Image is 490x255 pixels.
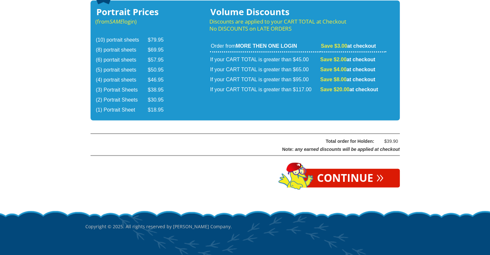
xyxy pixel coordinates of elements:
strong: at checkout [321,43,376,49]
span: Save $8.00 [320,77,347,82]
span: Save $4.00 [320,67,347,72]
td: (2) Portrait Sheets [96,95,147,105]
td: (3) Portrait Sheets [96,85,147,95]
td: $46.95 [148,75,172,85]
td: Order from [210,43,320,52]
span: any earned discounts will be applied at checkout [295,146,399,152]
td: (6) porrtait sheets [96,55,147,65]
td: If your CART TOTAL is greater than $45.00 [210,53,320,64]
h3: Portrait Prices [95,8,172,15]
td: $30.95 [148,95,172,105]
p: Discounts are applied to your CART TOTAL at Checkout No DISCOUNTS on LATE ORDERS [209,18,387,32]
span: Note: [282,146,294,152]
strong: at checkout [320,87,378,92]
td: If your CART TOTAL is greater than $65.00 [210,65,320,74]
span: » [376,172,384,180]
span: Save $2.00 [320,57,347,62]
td: (5) portrait sheets [96,65,147,75]
td: $18.95 [148,105,172,115]
td: (8) portrait sheets [96,45,147,55]
td: $57.95 [148,55,172,65]
td: If your CART TOTAL is greater than $117.00 [210,85,320,94]
div: $39.90 [379,137,398,145]
td: $50.95 [148,65,172,75]
td: (4) portrait sheets [96,75,147,85]
td: (1) Portrait Sheet [96,105,147,115]
p: Copyright © 2025. All rights reserved by [PERSON_NAME] Company. [85,210,405,243]
td: $79.95 [148,35,172,45]
strong: at checkout [320,67,375,72]
a: Continue» [301,169,400,187]
p: (from login) [95,18,172,25]
span: Save $3.00 [321,43,347,49]
td: (10) portrait sheets [96,35,147,45]
h3: Volume Discounts [209,8,387,15]
div: Total order for Holden: [107,137,374,145]
td: $69.95 [148,45,172,55]
em: SAME [110,18,123,25]
strong: at checkout [320,57,375,62]
td: If your CART TOTAL is greater than $95.00 [210,75,320,84]
strong: at checkout [320,77,375,82]
td: $38.95 [148,85,172,95]
span: Save $20.00 [320,87,350,92]
strong: MORE THEN ONE LOGIN [236,43,297,49]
